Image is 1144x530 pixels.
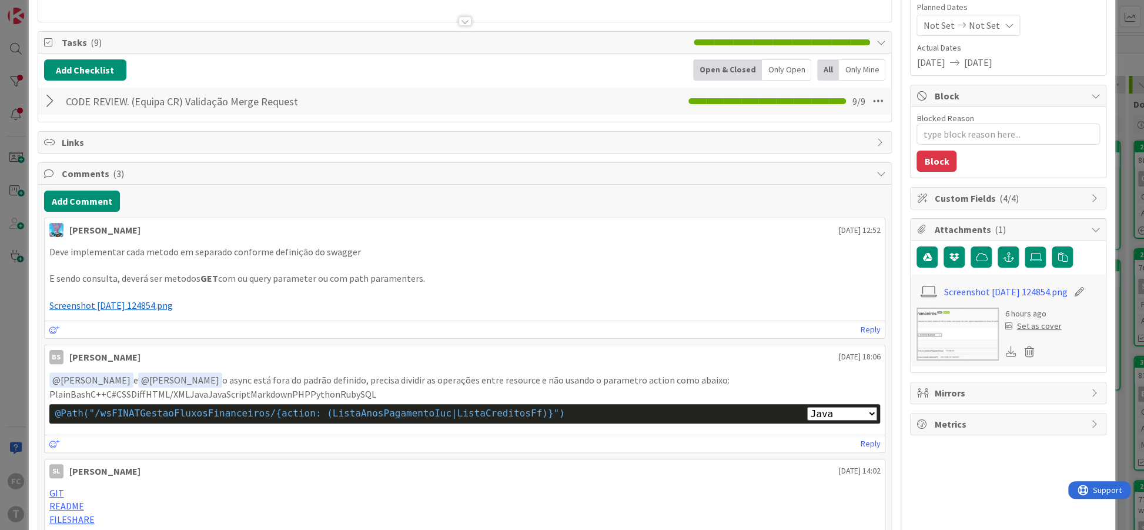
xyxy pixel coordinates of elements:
[839,59,885,81] div: Only Mine
[69,464,141,478] div: [PERSON_NAME]
[934,191,1085,205] span: Custom Fields
[113,168,124,179] span: ( 3 )
[916,151,956,172] button: Block
[860,436,880,451] a: Reply
[49,245,881,259] p: Deve implementar cada metodo em separado conforme definição do swagger
[62,166,871,181] span: Comments
[49,350,63,364] div: BS
[1005,320,1061,332] div: Set as cover
[964,55,992,69] span: [DATE]
[999,192,1018,204] span: ( 4/4 )
[52,374,61,386] span: @
[44,59,126,81] button: Add Checklist
[200,272,218,284] strong: GET
[934,89,1085,103] span: Block
[934,222,1085,236] span: Attachments
[994,224,1005,235] span: ( 1 )
[69,350,141,364] div: [PERSON_NAME]
[49,299,173,311] span: Screenshot [DATE] 124854.png
[934,386,1085,400] span: Mirrors
[838,351,880,363] span: [DATE] 18:06
[817,59,839,81] div: All
[25,2,53,16] span: Support
[49,388,881,401] p: PlainBashC++C#CSSDiffHTML/XMLJavaJavaScriptMarkdownPHPPythonRubySQL
[860,322,880,337] a: Reply
[49,372,881,388] p: e o async está fora do padrão definido, precisa dividir as operações entre resource e não usando ...
[52,374,131,386] span: [PERSON_NAME]
[141,374,219,386] span: [PERSON_NAME]
[916,55,945,69] span: [DATE]
[55,408,565,419] span: @Path("/wsFINATGestaoFluxosFinanceiros/{action: (ListaAnosPagamentoIuc|ListaCreditosFf)}")
[62,35,688,49] span: Tasks
[916,113,974,124] label: Blocked Reason
[1005,308,1061,320] div: 6 hours ago
[838,224,880,236] span: [DATE] 12:52
[968,18,999,32] span: Not Set
[49,514,95,525] a: FILESHARE
[49,272,881,285] p: E sendo consulta, deverá ser metodos com ou query parameter ou com path paramenters.
[49,464,63,478] div: SL
[49,223,63,237] img: SF
[944,285,1068,299] a: Screenshot [DATE] 124854.png
[49,487,64,499] a: GIT
[69,223,141,237] div: [PERSON_NAME]
[49,500,84,512] a: README
[693,59,762,81] div: Open & Closed
[916,1,1100,14] span: Planned Dates
[762,59,811,81] div: Only Open
[934,417,1085,431] span: Metrics
[923,18,954,32] span: Not Set
[141,374,149,386] span: @
[916,42,1100,54] span: Actual Dates
[44,191,120,212] button: Add Comment
[1005,344,1018,359] div: Download
[852,94,865,108] span: 9 / 9
[91,36,102,48] span: ( 9 )
[62,91,326,112] input: Add Checklist...
[62,135,871,149] span: Links
[838,465,880,477] span: [DATE] 14:02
